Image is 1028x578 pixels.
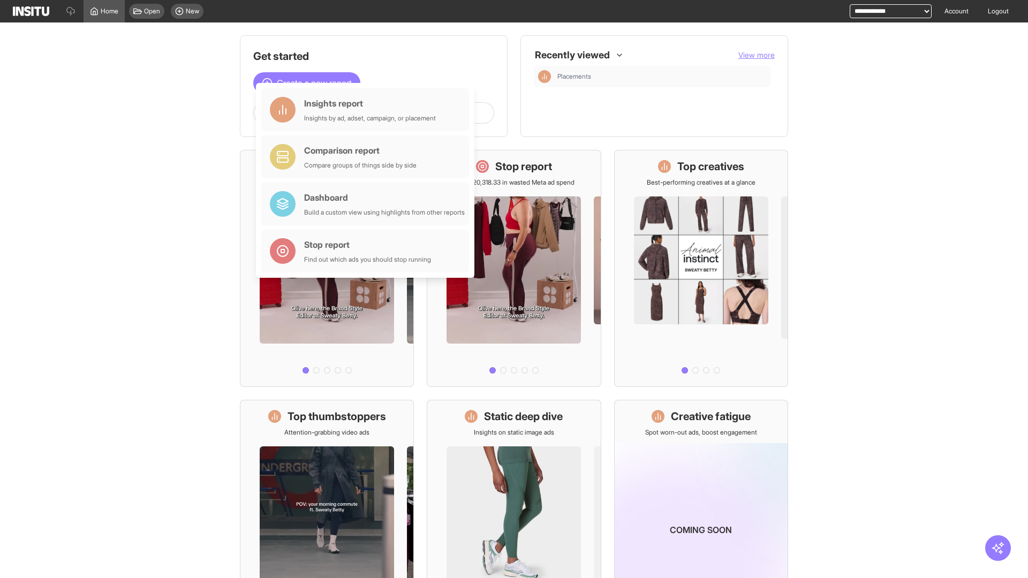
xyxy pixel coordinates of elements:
[253,72,360,94] button: Create a new report
[253,49,494,64] h1: Get started
[304,144,417,157] div: Comparison report
[304,114,436,123] div: Insights by ad, adset, campaign, or placement
[538,70,551,83] div: Insights
[484,409,563,424] h1: Static deep dive
[738,50,775,60] button: View more
[304,238,431,251] div: Stop report
[495,159,552,174] h1: Stop report
[186,7,199,16] span: New
[557,72,591,81] span: Placements
[614,150,788,387] a: Top creativesBest-performing creatives at a glance
[738,50,775,59] span: View more
[647,178,755,187] p: Best-performing creatives at a glance
[101,7,118,16] span: Home
[144,7,160,16] span: Open
[677,159,744,174] h1: Top creatives
[304,97,436,110] div: Insights report
[284,428,369,437] p: Attention-grabbing video ads
[453,178,575,187] p: Save £20,318.33 in wasted Meta ad spend
[288,409,386,424] h1: Top thumbstoppers
[557,72,766,81] span: Placements
[304,161,417,170] div: Compare groups of things side by side
[427,150,601,387] a: Stop reportSave £20,318.33 in wasted Meta ad spend
[277,77,352,89] span: Create a new report
[13,6,49,16] img: Logo
[304,255,431,264] div: Find out which ads you should stop running
[474,428,554,437] p: Insights on static image ads
[240,150,414,387] a: What's live nowSee all active ads instantly
[304,208,465,217] div: Build a custom view using highlights from other reports
[304,191,465,204] div: Dashboard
